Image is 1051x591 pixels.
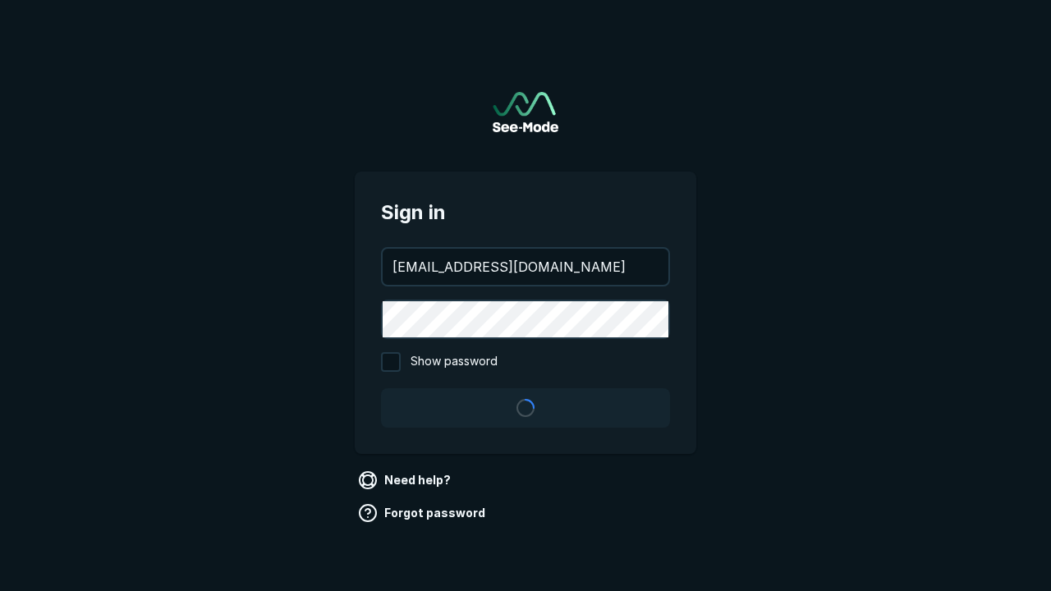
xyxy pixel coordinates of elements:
span: Sign in [381,198,670,227]
img: See-Mode Logo [493,92,558,132]
input: your@email.com [383,249,668,285]
a: Need help? [355,467,457,493]
span: Show password [411,352,498,372]
a: Forgot password [355,500,492,526]
a: Go to sign in [493,92,558,132]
